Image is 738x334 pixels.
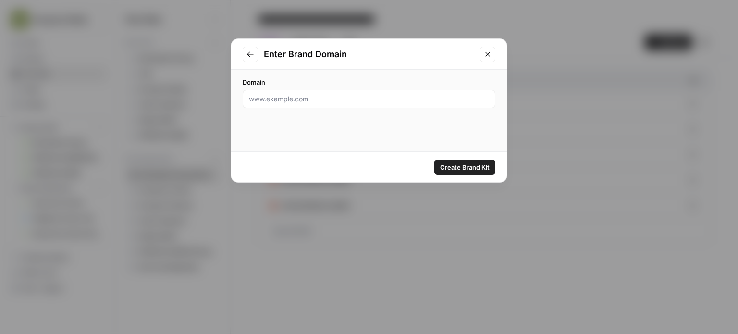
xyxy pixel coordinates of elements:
label: Domain [243,77,495,87]
span: Create Brand Kit [440,162,490,172]
input: www.example.com [249,94,489,104]
h2: Enter Brand Domain [264,48,474,61]
button: Go to previous step [243,47,258,62]
button: Create Brand Kit [434,160,495,175]
button: Close modal [480,47,495,62]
